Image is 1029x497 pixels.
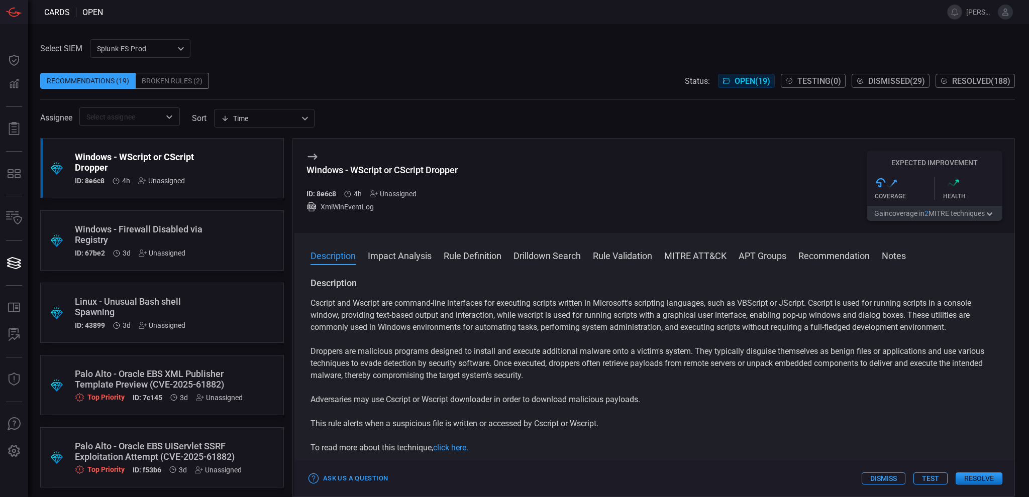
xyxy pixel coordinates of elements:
h5: ID: 43899 [75,321,105,329]
button: Ask Us A Question [2,412,26,436]
div: Coverage [875,193,935,200]
div: Unassigned [195,466,242,474]
button: Notes [882,249,906,261]
button: Detections [2,72,26,96]
div: Windows - WScript or CScript Dropper [75,152,211,173]
div: Time [221,113,298,123]
div: Palo Alto - Oracle EBS XML Publisher Template Preview (CVE-2025-61882) [75,368,243,390]
div: Windows - WScript or CScript Dropper [306,165,458,175]
button: Rule Validation [593,249,652,261]
div: Broken Rules (2) [136,73,209,89]
h3: Description [311,277,998,289]
button: Impact Analysis [368,249,432,261]
button: Gaincoverage in2MITRE techniques [867,206,1002,221]
button: APT Groups [739,249,786,261]
button: Testing(0) [781,74,846,88]
span: open [82,8,103,17]
div: Top Priority [75,465,125,474]
p: Droppers are malicious programs designed to install and execute additional malware onto a victim'... [311,345,998,382]
span: Oct 12, 2025 4:12 AM [123,321,131,329]
button: Test [913,472,948,484]
h5: ID: f53b6 [133,466,161,474]
h5: ID: 8e6c8 [75,177,105,185]
button: MITRE - Detection Posture [2,162,26,186]
div: Windows - Firewall Disabled via Registry [75,224,211,245]
span: Dismissed ( 29 ) [868,76,925,86]
p: To read more about this technique, [311,442,998,454]
span: Oct 12, 2025 4:12 AM [180,394,188,402]
button: Open(19) [718,74,775,88]
span: 2 [924,209,929,217]
span: Open ( 19 ) [735,76,770,86]
span: Status: [685,76,710,86]
button: Recommendation [798,249,870,261]
span: Cards [44,8,70,17]
span: Testing ( 0 ) [797,76,841,86]
div: Palo Alto - Oracle EBS UiServlet SSRF Exploitation Attempt (CVE-2025-61882) [75,441,242,462]
a: click here. [433,443,468,452]
div: XmlWinEventLog [306,202,458,212]
span: Oct 12, 2025 4:25 AM [123,249,131,257]
span: Oct 15, 2025 6:36 AM [354,190,362,198]
div: Unassigned [196,394,243,402]
button: Threat Intelligence [2,367,26,392]
label: sort [192,113,207,123]
div: Unassigned [139,321,185,329]
div: Unassigned [370,190,417,198]
h5: ID: 8e6c8 [306,190,336,198]
div: Unassigned [139,249,185,257]
button: Preferences [2,439,26,463]
div: Recommendations (19) [40,73,136,89]
button: Reports [2,117,26,141]
span: Assignee [40,113,72,122]
h5: Expected Improvement [867,159,1002,167]
p: Cscript and Wscript are command-line interfaces for executing scripts written in Microsoft's scri... [311,297,998,333]
h5: ID: 7c145 [133,394,162,402]
button: Open [162,110,176,124]
span: Oct 15, 2025 6:36 AM [122,177,130,185]
button: Drilldown Search [513,249,581,261]
p: This rule alerts when a suspicious file is written or accessed by Cscript or Wscript. [311,418,998,430]
span: Resolved ( 188 ) [952,76,1010,86]
div: Health [943,193,1003,200]
div: Top Priority [75,393,125,402]
button: MITRE ATT&CK [664,249,727,261]
button: Description [311,249,356,261]
button: Rule Catalog [2,296,26,320]
button: ALERT ANALYSIS [2,323,26,347]
label: Select SIEM [40,44,82,53]
span: Oct 12, 2025 4:12 AM [179,466,187,474]
input: Select assignee [82,110,160,123]
div: Linux - Unusual Bash shell Spawning [75,296,211,317]
p: Adversaries may use Cscript or Wscript downloader in order to download malicious payloads. [311,394,998,406]
button: Dismiss [862,472,905,484]
button: Cards [2,251,26,275]
div: Unassigned [138,177,185,185]
button: Dashboard [2,48,26,72]
button: Inventory [2,206,26,230]
p: Splunk-ES-Prod [97,44,174,54]
h5: ID: 67be2 [75,249,105,257]
span: [PERSON_NAME].brand [966,8,994,16]
button: Ask Us a Question [306,471,390,486]
button: Resolved(188) [936,74,1015,88]
button: Rule Definition [444,249,501,261]
button: Dismissed(29) [852,74,930,88]
button: Resolve [956,472,1002,484]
